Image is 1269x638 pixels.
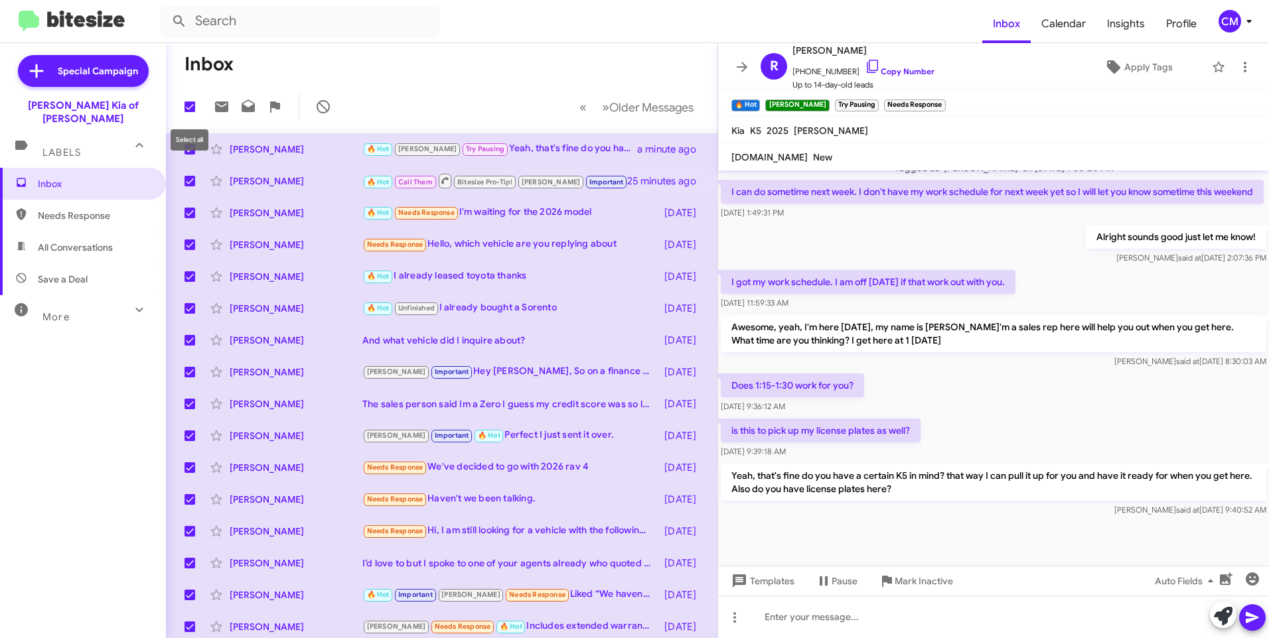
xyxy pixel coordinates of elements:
[230,525,362,538] div: [PERSON_NAME]
[509,590,565,599] span: Needs Response
[500,622,522,631] span: 🔥 Hot
[435,622,491,631] span: Needs Response
[658,334,707,347] div: [DATE]
[609,100,694,115] span: Older Messages
[38,209,151,222] span: Needs Response
[362,556,658,570] div: I’d love to but I spoke to one of your agents already who quoted me $650 with nothing out of pock...
[38,177,151,190] span: Inbox
[362,300,658,316] div: I already bought a Sorento
[721,464,1266,501] p: Yeah, that's fine do you have a certain K5 in mind? that way I can pull it up for you and have it...
[362,141,637,157] div: Yeah, that's fine do you have a certain K5 in mind? that way I can pull it up for you and have it...
[658,397,707,411] div: [DATE]
[1031,5,1096,43] a: Calendar
[865,66,934,76] a: Copy Number
[362,172,627,189] div: Good morning [PERSON_NAME]! It's [PERSON_NAME] over at [GEOGRAPHIC_DATA], got some good news that...
[362,587,658,602] div: Liked “We haven't put it on our lot yet; it's supposed to be priced in the mid-30s.”
[832,569,858,593] span: Pause
[362,334,658,347] div: And what vehicle did I inquire about?
[602,99,609,115] span: »
[792,58,934,78] span: [PHONE_NUMBER]
[1096,5,1156,43] span: Insights
[367,431,426,440] span: [PERSON_NAME]
[367,527,423,535] span: Needs Response
[1144,569,1229,593] button: Auto Fields
[589,178,624,186] span: Important
[1155,569,1219,593] span: Auto Fields
[522,178,581,186] span: [PERSON_NAME]
[721,298,788,308] span: [DATE] 11:59:33 AM
[367,240,423,249] span: Needs Response
[435,431,469,440] span: Important
[398,145,457,153] span: [PERSON_NAME]
[658,270,707,283] div: [DATE]
[367,178,390,186] span: 🔥 Hot
[1176,356,1199,366] span: said at
[658,206,707,220] div: [DATE]
[367,590,390,599] span: 🔥 Hot
[721,208,784,218] span: [DATE] 1:49:31 PM
[721,446,786,456] span: [DATE] 9:39:18 AM
[1124,55,1173,79] span: Apply Tags
[362,364,658,379] div: Hey [PERSON_NAME], So on a finance that Sportage we could keep you below 600 a month with about $...
[367,145,390,153] span: 🔥 Hot
[658,620,707,633] div: [DATE]
[731,99,760,111] small: 🔥 Hot
[18,55,149,87] a: Special Campaign
[721,401,785,411] span: [DATE] 9:36:12 AM
[658,238,707,251] div: [DATE]
[721,315,1266,352] p: Awesome, yeah, I'm here [DATE], my name is [PERSON_NAME]'m a sales rep here will help you out whe...
[1116,253,1266,263] span: [PERSON_NAME] [DATE] 2:07:36 PM
[478,431,500,440] span: 🔥 Hot
[230,620,362,633] div: [PERSON_NAME]
[627,174,707,188] div: 25 minutes ago
[729,569,794,593] span: Templates
[398,178,433,186] span: Call Them
[230,556,362,570] div: [PERSON_NAME]
[230,588,362,602] div: [PERSON_NAME]
[1176,505,1199,515] span: said at
[367,272,390,281] span: 🔥 Hot
[367,463,423,472] span: Needs Response
[982,5,1031,43] a: Inbox
[721,373,864,397] p: Does 1:15-1:30 work for you?
[658,461,707,474] div: [DATE]
[658,429,707,442] div: [DATE]
[230,429,362,442] div: [PERSON_NAME]
[362,205,658,220] div: I'm waiting for the 2026 model
[1207,10,1254,32] button: CM
[750,125,761,137] span: K5
[579,99,587,115] span: «
[658,588,707,602] div: [DATE]
[895,569,953,593] span: Mark Inactive
[868,569,964,593] button: Mark Inactive
[230,238,362,251] div: [PERSON_NAME]
[637,143,707,156] div: a minute ago
[362,428,658,443] div: Perfect I just sent it over.
[230,143,362,156] div: [PERSON_NAME]
[362,491,658,507] div: Haven't we been talking.
[721,270,1015,294] p: I got my work schedule. I am off [DATE] if that work out with you.
[658,525,707,538] div: [DATE]
[765,99,829,111] small: [PERSON_NAME]
[658,365,707,379] div: [DATE]
[572,94,702,121] nav: Page navigation example
[731,151,808,163] span: [DOMAIN_NAME]
[1086,225,1266,249] p: Alright sounds good just let me know!
[792,42,934,58] span: [PERSON_NAME]
[42,147,81,159] span: Labels
[362,460,658,475] div: We've decided to go with 2026 rav 4
[230,334,362,347] div: [PERSON_NAME]
[1114,356,1266,366] span: [PERSON_NAME] [DATE] 8:30:03 AM
[571,94,595,121] button: Previous
[1219,10,1241,32] div: CM
[230,461,362,474] div: [PERSON_NAME]
[42,311,70,323] span: More
[230,397,362,411] div: [PERSON_NAME]
[367,208,390,217] span: 🔥 Hot
[767,125,788,137] span: 2025
[398,208,455,217] span: Needs Response
[1156,5,1207,43] a: Profile
[1114,505,1266,515] span: [PERSON_NAME] [DATE] 9:40:52 AM
[1178,253,1201,263] span: said at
